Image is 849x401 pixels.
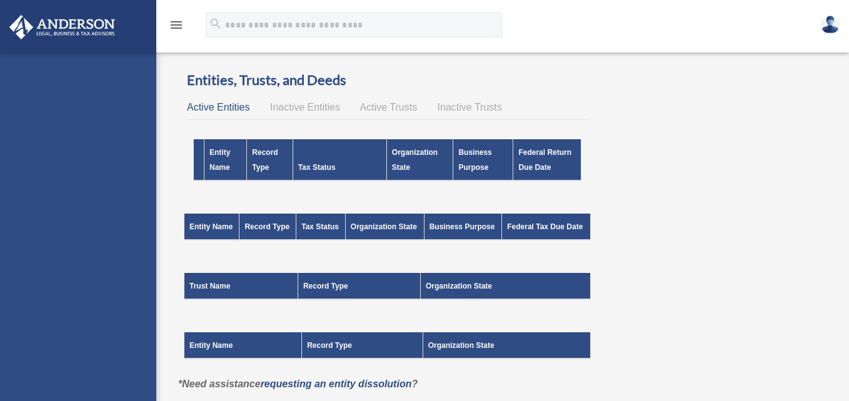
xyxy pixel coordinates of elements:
th: Business Purpose [453,139,513,181]
th: Tax Status [296,214,346,240]
th: Entity Name [204,139,247,181]
th: Tax Status [293,139,386,181]
a: menu [169,22,184,32]
i: search [209,17,223,31]
img: Anderson Advisors Platinum Portal [6,15,119,39]
th: Entity Name [184,332,302,359]
em: *Need assistance ? [178,379,418,389]
th: Organization State [420,273,590,299]
th: Entity Name [184,214,239,240]
th: Record Type [298,273,420,299]
span: Active Entities [187,102,249,112]
th: Organization State [386,139,453,181]
th: Record Type [247,139,293,181]
th: Organization State [345,214,424,240]
th: Trust Name [184,273,298,299]
h3: Entities, Trusts, and Deeds [187,71,588,90]
span: Inactive Trusts [438,102,502,112]
span: Inactive Entities [270,102,340,112]
th: Federal Tax Due Date [502,214,590,240]
img: User Pic [821,16,840,34]
th: Federal Return Due Date [513,139,581,181]
i: menu [169,17,184,32]
th: Record Type [302,332,423,359]
th: Organization State [423,332,590,359]
a: requesting an entity dissolution [261,379,412,389]
span: Active Trusts [360,102,418,112]
th: Record Type [239,214,296,240]
th: Business Purpose [424,214,502,240]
